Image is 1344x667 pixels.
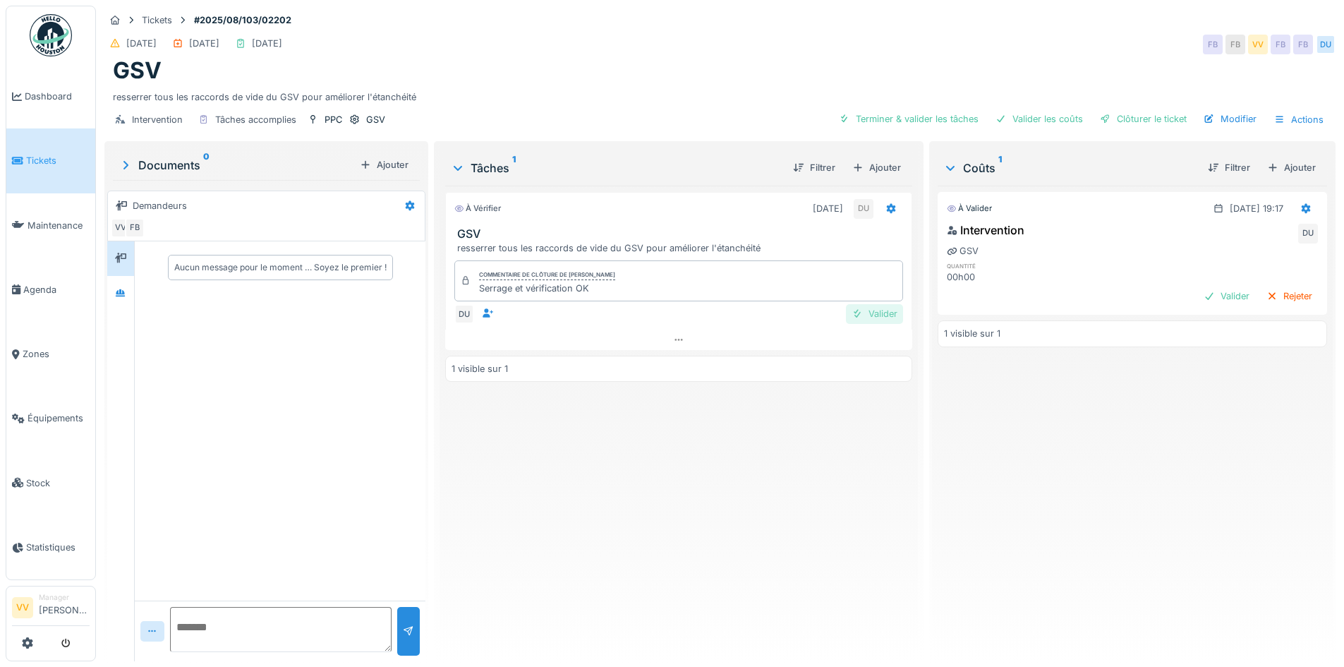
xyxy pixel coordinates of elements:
span: Dashboard [25,90,90,103]
div: Documents [119,157,354,174]
div: VV [1248,35,1268,54]
div: Actions [1268,109,1330,130]
div: FB [1271,35,1290,54]
span: Tickets [26,154,90,167]
div: Coûts [943,160,1197,176]
span: Agenda [23,283,90,296]
div: Filtrer [1202,158,1256,177]
a: Tickets [6,128,95,193]
div: Tickets [142,13,172,27]
div: GSV [947,244,979,258]
div: Serrage et vérification OK [479,282,615,295]
div: [DATE] [126,37,157,50]
div: Tâches accomplies [215,113,296,126]
div: VV [111,218,131,238]
div: Ajouter [847,158,907,177]
a: Équipements [6,386,95,450]
div: À valider [947,203,992,215]
sup: 1 [998,160,1002,176]
div: Commentaire de clôture de [PERSON_NAME] [479,270,615,280]
div: Clôturer le ticket [1094,109,1192,128]
div: FB [1225,35,1245,54]
div: resserrer tous les raccords de vide du GSV pour améliorer l'étanchéité [457,241,905,255]
sup: 0 [203,157,210,174]
div: DU [1298,224,1318,244]
div: 1 visible sur 1 [944,327,1000,340]
sup: 1 [512,160,516,176]
div: Terminer & valider les tâches [833,109,984,128]
div: PPC [325,113,342,126]
h6: quantité [947,261,1067,270]
h1: GSV [113,57,162,84]
div: 00h00 [947,270,1067,284]
div: Ajouter [354,155,414,174]
div: Valider [1198,287,1255,306]
div: Demandeurs [133,199,187,212]
div: Aucun message pour le moment … Soyez le premier ! [174,261,387,274]
span: Équipements [28,411,90,425]
div: [DATE] [813,202,843,215]
div: Ajouter [1261,158,1321,177]
a: Statistiques [6,515,95,579]
div: Valider les coûts [990,109,1089,128]
div: Modifier [1198,109,1262,128]
h3: GSV [457,227,905,241]
div: À vérifier [454,203,501,215]
div: [DATE] 19:17 [1230,202,1283,215]
li: VV [12,597,33,618]
div: DU [1316,35,1336,54]
div: Tâches [451,160,781,176]
div: Intervention [947,222,1024,239]
div: FB [1293,35,1313,54]
a: Stock [6,451,95,515]
a: Maintenance [6,193,95,258]
div: DU [854,199,873,219]
img: Badge_color-CXgf-gQk.svg [30,14,72,56]
span: Zones [23,347,90,361]
span: Statistiques [26,541,90,554]
span: Stock [26,476,90,490]
strong: #2025/08/103/02202 [188,13,297,27]
div: DU [454,304,474,324]
div: GSV [366,113,385,126]
a: VV Manager[PERSON_NAME] [12,592,90,626]
div: FB [125,218,145,238]
div: Manager [39,592,90,603]
a: Zones [6,322,95,386]
div: Filtrer [787,158,841,177]
li: [PERSON_NAME] [39,592,90,623]
div: 1 visible sur 1 [452,362,508,375]
div: Valider [846,304,903,323]
div: FB [1203,35,1223,54]
div: Intervention [132,113,183,126]
div: resserrer tous les raccords de vide du GSV pour améliorer l'étanchéité [113,85,1327,104]
a: Dashboard [6,64,95,128]
span: Maintenance [28,219,90,232]
div: [DATE] [252,37,282,50]
a: Agenda [6,258,95,322]
div: Rejeter [1261,287,1318,306]
div: [DATE] [189,37,219,50]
